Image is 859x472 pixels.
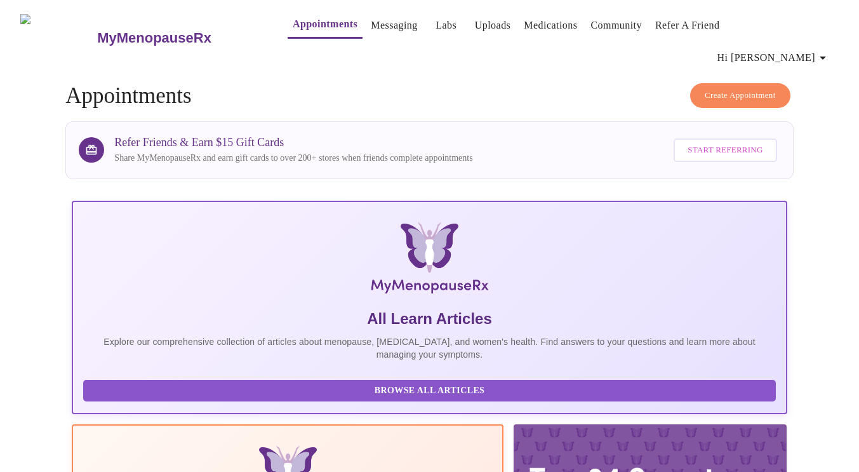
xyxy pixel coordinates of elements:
a: Appointments [293,15,357,33]
a: Labs [436,17,456,34]
h4: Appointments [65,83,793,109]
h5: All Learn Articles [83,309,775,329]
a: MyMenopauseRx [96,16,262,60]
button: Browse All Articles [83,380,775,402]
span: Browse All Articles [96,383,762,399]
a: Browse All Articles [83,384,778,395]
img: MyMenopauseRx Logo [20,14,96,62]
button: Community [585,13,647,38]
button: Create Appointment [690,83,790,108]
button: Start Referring [674,138,776,162]
a: Refer a Friend [655,17,720,34]
h3: MyMenopauseRx [97,30,211,46]
button: Medications [519,13,582,38]
span: Create Appointment [705,88,776,103]
p: Explore our comprehensive collection of articles about menopause, [MEDICAL_DATA], and women's hea... [83,335,775,361]
button: Refer a Friend [650,13,725,38]
a: Medications [524,17,577,34]
h3: Refer Friends & Earn $15 Gift Cards [114,136,472,149]
a: Messaging [371,17,417,34]
button: Labs [426,13,467,38]
button: Uploads [470,13,516,38]
button: Appointments [288,11,363,39]
a: Uploads [475,17,511,34]
a: Start Referring [670,132,780,168]
button: Hi [PERSON_NAME] [712,45,836,71]
span: Hi [PERSON_NAME] [717,49,830,67]
a: Community [590,17,642,34]
span: Start Referring [688,143,762,158]
p: Share MyMenopauseRx and earn gift cards to over 200+ stores when friends complete appointments [114,152,472,165]
img: MyMenopauseRx Logo [190,222,668,299]
button: Messaging [366,13,422,38]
